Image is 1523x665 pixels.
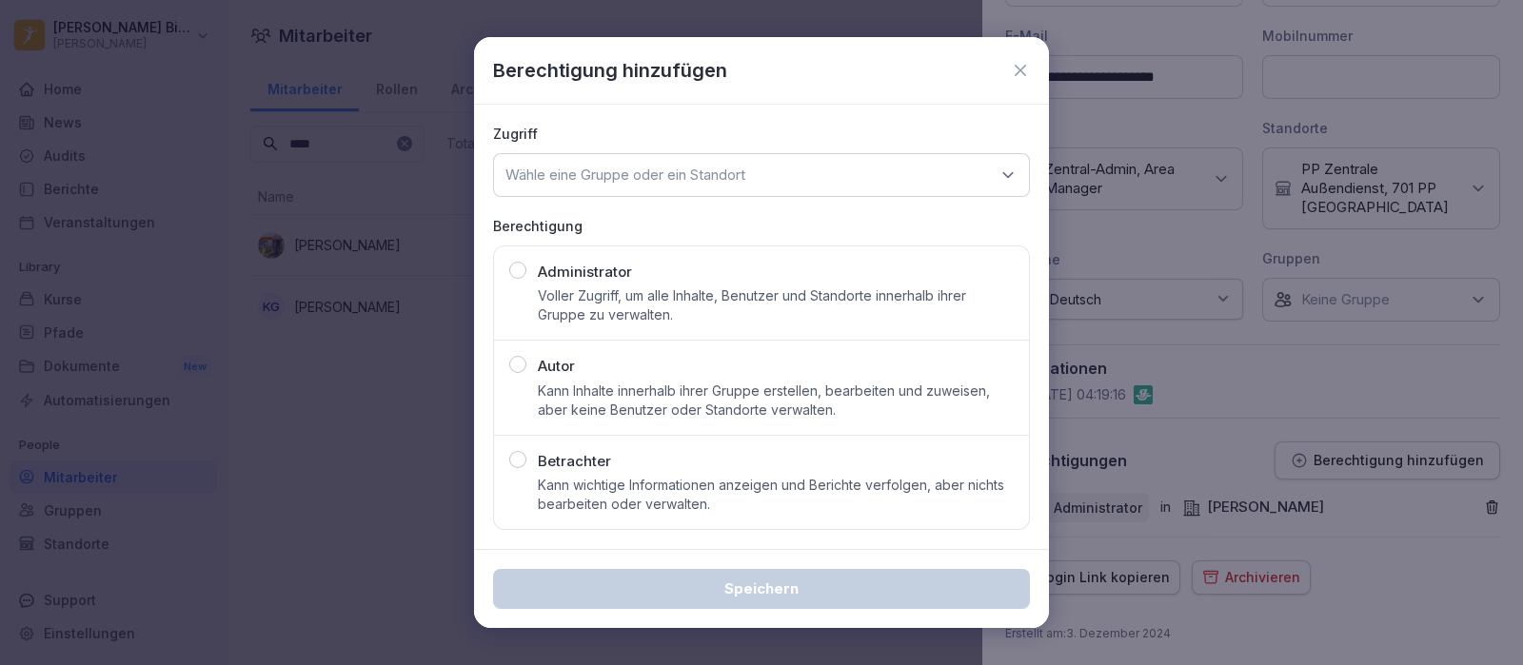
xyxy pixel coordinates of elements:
div: Speichern [508,578,1015,599]
p: Zugriff [493,124,1030,144]
p: Berechtigung hinzufügen [493,56,727,85]
p: Wähle eine Gruppe oder ein Standort [505,166,745,185]
p: Kann wichtige Informationen anzeigen und Berichte verfolgen, aber nichts bearbeiten oder verwalten. [538,476,1014,514]
p: Berechtigung [493,216,1030,236]
button: Speichern [493,569,1030,609]
p: Kann Inhalte innerhalb ihrer Gruppe erstellen, bearbeiten und zuweisen, aber keine Benutzer oder ... [538,381,1014,420]
p: Administrator [538,262,632,284]
p: Betrachter [538,451,611,473]
p: Voller Zugriff, um alle Inhalte, Benutzer und Standorte innerhalb ihrer Gruppe zu verwalten. [538,286,1014,324]
p: Autor [538,356,575,378]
